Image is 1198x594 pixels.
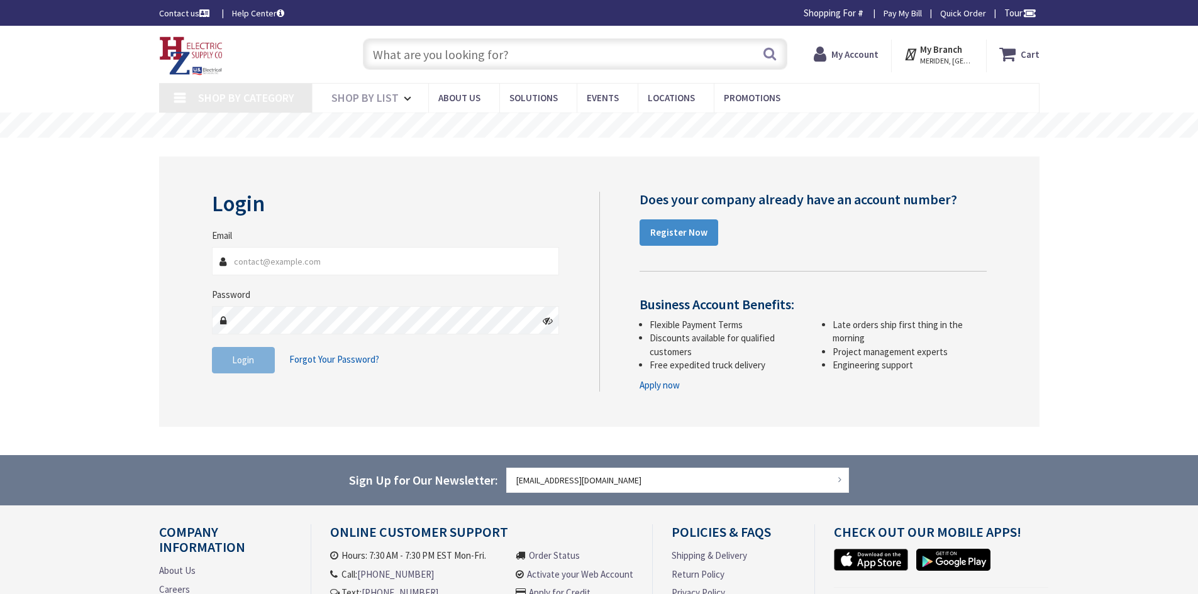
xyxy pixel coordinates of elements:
span: Shop By Category [198,91,294,105]
h4: Check out Our Mobile Apps! [834,524,1049,549]
li: Free expedited truck delivery [650,358,804,371]
span: Promotions [724,92,780,104]
li: Engineering support [833,358,987,371]
input: Email [212,247,560,275]
strong: Register Now [650,226,707,238]
a: Activate your Web Account [527,568,633,581]
a: Contact us [159,7,212,19]
a: Register Now [640,219,718,246]
strong: My Account [831,48,879,60]
span: MERIDEN, [GEOGRAPHIC_DATA] [920,56,973,66]
button: Login [212,347,275,373]
span: Login [232,354,254,366]
span: About Us [438,92,480,104]
li: Call: [330,568,504,581]
h4: Business Account Benefits: [640,297,987,312]
a: [PHONE_NUMBER] [357,568,434,581]
h2: Login [212,192,560,216]
a: Apply now [640,378,680,392]
li: Discounts available for qualified customers [650,331,804,358]
span: Forgot Your Password? [289,353,379,365]
input: What are you looking for? [363,38,787,70]
a: Return Policy [672,568,724,581]
h4: Policies & FAQs [672,524,795,549]
h4: Does your company already have an account number? [640,192,987,207]
h4: Company Information [159,524,292,564]
label: Password [212,288,250,301]
a: Help Center [232,7,284,19]
li: Late orders ship first thing in the morning [833,318,987,345]
a: Quick Order [940,7,986,19]
label: Email [212,229,232,242]
strong: # [858,7,863,19]
a: Order Status [529,549,580,562]
h4: Online Customer Support [330,524,633,549]
img: HZ Electric Supply [159,36,223,75]
a: My Account [814,43,879,65]
strong: My Branch [920,43,962,55]
a: About Us [159,564,196,577]
a: Shipping & Delivery [672,549,747,562]
i: Click here to show/hide password [543,316,553,326]
span: Sign Up for Our Newsletter: [349,472,498,488]
li: Hours: 7:30 AM - 7:30 PM EST Mon-Fri. [330,549,504,562]
rs-layer: Free Same Day Pickup at 8 Locations [489,119,712,133]
span: Shop By List [331,91,399,105]
span: Shopping For [804,7,856,19]
input: Enter your email address [506,468,850,493]
a: Forgot Your Password? [289,348,379,371]
li: Flexible Payment Terms [650,318,804,331]
div: My Branch MERIDEN, [GEOGRAPHIC_DATA] [904,43,973,65]
a: Cart [999,43,1040,65]
span: Tour [1004,7,1036,19]
span: Solutions [509,92,558,104]
a: Pay My Bill [884,7,922,19]
strong: Cart [1021,43,1040,65]
span: Events [587,92,619,104]
li: Project management experts [833,345,987,358]
span: Locations [648,92,695,104]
